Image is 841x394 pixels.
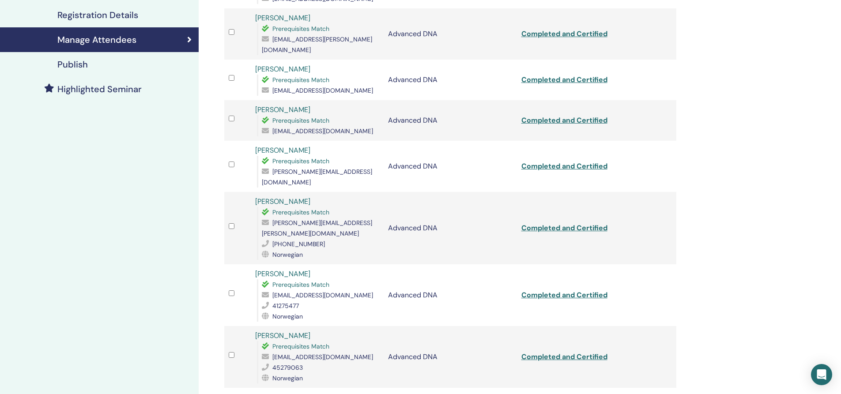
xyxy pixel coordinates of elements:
a: Completed and Certified [521,161,607,171]
a: Completed and Certified [521,116,607,125]
span: Prerequisites Match [272,116,329,124]
span: Prerequisites Match [272,342,329,350]
a: [PERSON_NAME] [255,197,310,206]
td: Advanced DNA [384,264,517,326]
a: [PERSON_NAME] [255,146,310,155]
span: Prerequisites Match [272,25,329,33]
span: [PERSON_NAME][EMAIL_ADDRESS][PERSON_NAME][DOMAIN_NAME] [262,219,372,237]
div: Open Intercom Messenger [811,364,832,385]
a: Completed and Certified [521,75,607,84]
td: Advanced DNA [384,326,517,388]
h4: Publish [57,59,88,70]
span: [EMAIL_ADDRESS][DOMAIN_NAME] [272,86,373,94]
h4: Highlighted Seminar [57,84,142,94]
a: [PERSON_NAME] [255,105,310,114]
span: Norwegian [272,374,303,382]
a: [PERSON_NAME] [255,13,310,23]
span: [EMAIL_ADDRESS][DOMAIN_NAME] [272,353,373,361]
span: 41275477 [272,302,299,310]
span: Norwegian [272,251,303,259]
span: [EMAIL_ADDRESS][DOMAIN_NAME] [272,127,373,135]
a: Completed and Certified [521,29,607,38]
span: Prerequisites Match [272,157,329,165]
td: Advanced DNA [384,8,517,60]
span: Prerequisites Match [272,281,329,289]
span: [EMAIL_ADDRESS][DOMAIN_NAME] [272,291,373,299]
span: [EMAIL_ADDRESS][PERSON_NAME][DOMAIN_NAME] [262,35,372,54]
a: [PERSON_NAME] [255,331,310,340]
a: Completed and Certified [521,352,607,361]
a: [PERSON_NAME] [255,64,310,74]
span: Prerequisites Match [272,208,329,216]
td: Advanced DNA [384,60,517,100]
h4: Registration Details [57,10,138,20]
h4: Manage Attendees [57,34,136,45]
a: Completed and Certified [521,290,607,300]
span: [PERSON_NAME][EMAIL_ADDRESS][DOMAIN_NAME] [262,168,372,186]
span: Norwegian [272,312,303,320]
a: [PERSON_NAME] [255,269,310,278]
td: Advanced DNA [384,141,517,192]
td: Advanced DNA [384,100,517,141]
span: 45279063 [272,364,303,371]
a: Completed and Certified [521,223,607,233]
td: Advanced DNA [384,192,517,264]
span: [PHONE_NUMBER] [272,240,325,248]
span: Prerequisites Match [272,76,329,84]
